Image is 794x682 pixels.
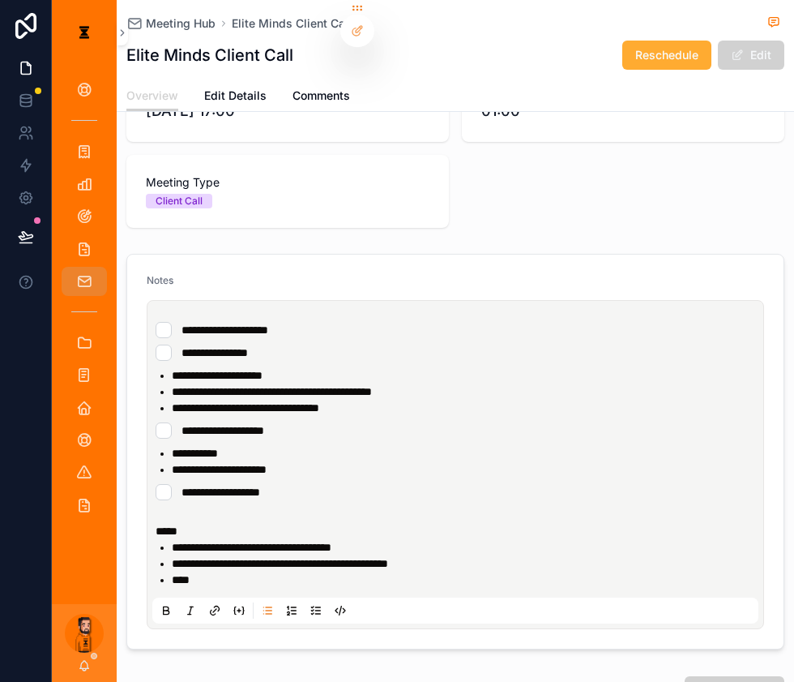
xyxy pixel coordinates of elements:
[622,41,711,70] button: Reschedule
[156,194,203,208] div: Client Call
[232,15,352,32] a: Elite Minds Client Call
[292,81,350,114] a: Comments
[71,19,97,45] img: App logo
[292,88,350,104] span: Comments
[718,41,784,70] button: Edit
[635,47,698,63] span: Reschedule
[146,174,429,191] span: Meeting Type
[52,65,117,538] div: scrollable content
[146,15,216,32] span: Meeting Hub
[126,88,178,104] span: Overview
[126,15,216,32] a: Meeting Hub
[147,274,173,286] span: Notes
[204,88,267,104] span: Edit Details
[204,81,267,114] a: Edit Details
[126,81,178,112] a: Overview
[126,44,293,66] h1: Elite Minds Client Call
